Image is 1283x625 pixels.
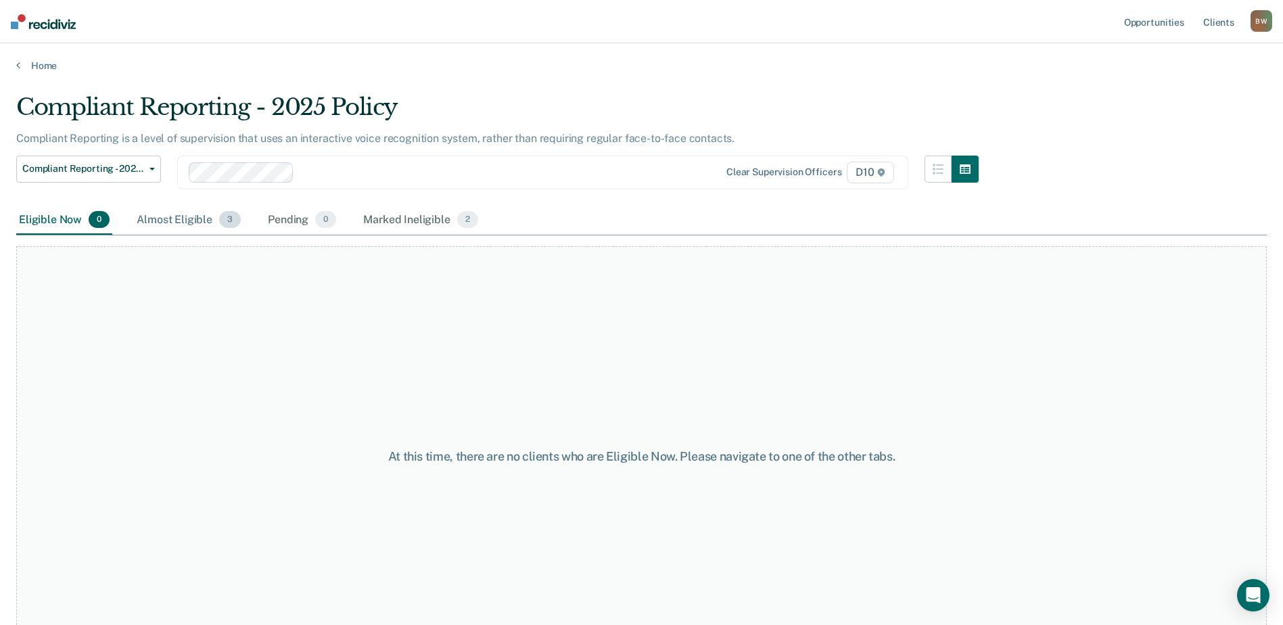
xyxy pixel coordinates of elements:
div: B W [1251,10,1272,32]
span: 0 [315,211,336,229]
div: Almost Eligible3 [134,206,243,235]
button: Compliant Reporting - 2025 Policy [16,156,161,183]
span: 3 [219,211,241,229]
div: Clear supervision officers [726,166,841,178]
span: 2 [457,211,478,229]
span: Compliant Reporting - 2025 Policy [22,163,144,175]
div: Open Intercom Messenger [1237,579,1269,611]
span: 0 [89,211,110,229]
div: At this time, there are no clients who are Eligible Now. Please navigate to one of the other tabs. [329,449,954,464]
span: D10 [847,162,893,183]
button: BW [1251,10,1272,32]
div: Eligible Now0 [16,206,112,235]
p: Compliant Reporting is a level of supervision that uses an interactive voice recognition system, ... [16,132,734,145]
div: Pending0 [265,206,339,235]
a: Home [16,60,1267,72]
div: Compliant Reporting - 2025 Policy [16,93,979,132]
img: Recidiviz [11,14,76,29]
div: Marked Ineligible2 [360,206,481,235]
